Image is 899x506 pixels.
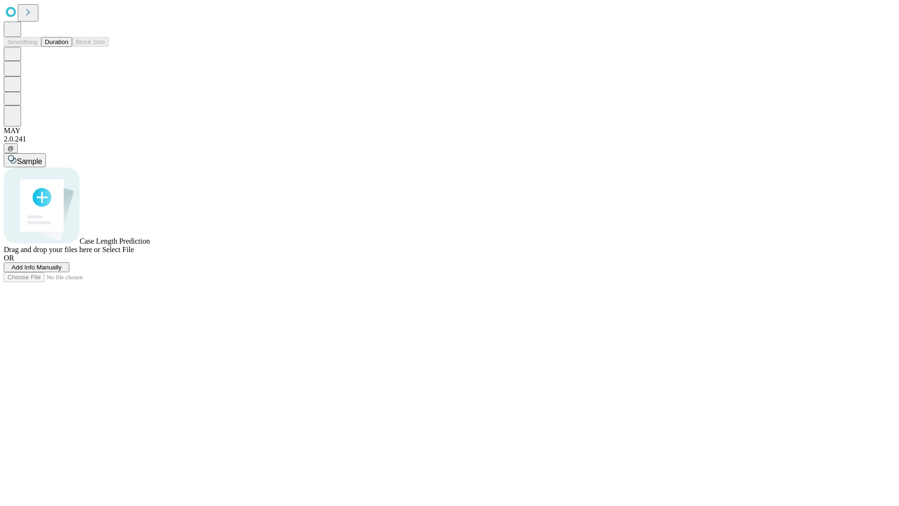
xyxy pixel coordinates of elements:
[17,157,42,165] span: Sample
[4,262,69,272] button: Add Info Manually
[80,237,150,245] span: Case Length Prediction
[4,126,895,135] div: MAY
[4,246,100,253] span: Drag and drop your files here or
[4,153,46,167] button: Sample
[12,264,62,271] span: Add Info Manually
[4,254,14,262] span: OR
[4,143,18,153] button: @
[102,246,134,253] span: Select File
[7,145,14,152] span: @
[41,37,72,47] button: Duration
[4,135,895,143] div: 2.0.241
[72,37,109,47] button: Block Size
[4,37,41,47] button: Smoothing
